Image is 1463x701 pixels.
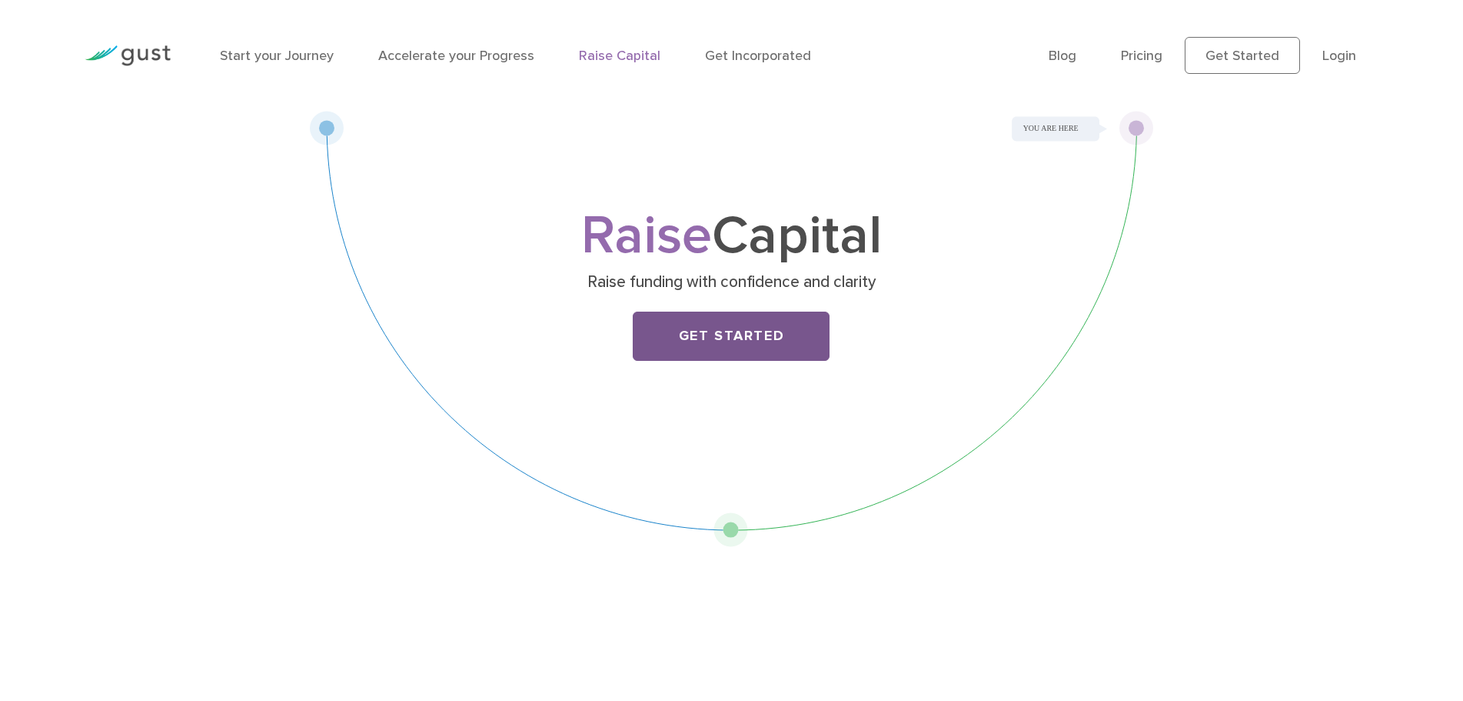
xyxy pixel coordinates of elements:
[434,272,1029,293] p: Raise funding with confidence and clarity
[705,48,811,64] a: Get Incorporated
[220,48,334,64] a: Start your Journey
[378,48,534,64] a: Accelerate your Progress
[579,48,660,64] a: Raise Capital
[85,45,171,66] img: Gust Logo
[1121,48,1162,64] a: Pricing
[1049,48,1076,64] a: Blog
[1322,48,1356,64] a: Login
[427,212,1035,261] h1: Capital
[633,312,830,361] a: Get Started
[1185,37,1300,74] a: Get Started
[581,203,712,268] span: Raise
